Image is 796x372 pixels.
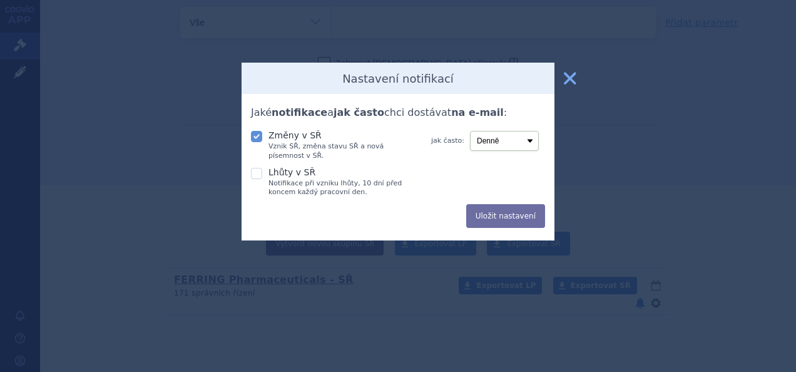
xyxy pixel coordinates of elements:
[334,106,384,118] strong: jak často
[268,167,315,177] span: Lhůty v SŘ
[268,130,322,140] span: Změny v SŘ
[431,136,464,146] label: jak často:
[268,142,412,160] small: Vznik SŘ, změna stavu SŘ a nová písemnost v SŘ.
[558,66,583,91] button: zavřít
[272,106,327,118] strong: notifikace
[251,106,545,118] h3: Jaké a chci dostávat :
[451,106,504,118] strong: na e-mail
[466,204,545,228] button: Uložit nastavení
[342,72,454,86] h2: Nastavení notifikací
[268,179,412,197] small: Notifikace při vzniku lhůty, 10 dní před koncem každý pracovní den.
